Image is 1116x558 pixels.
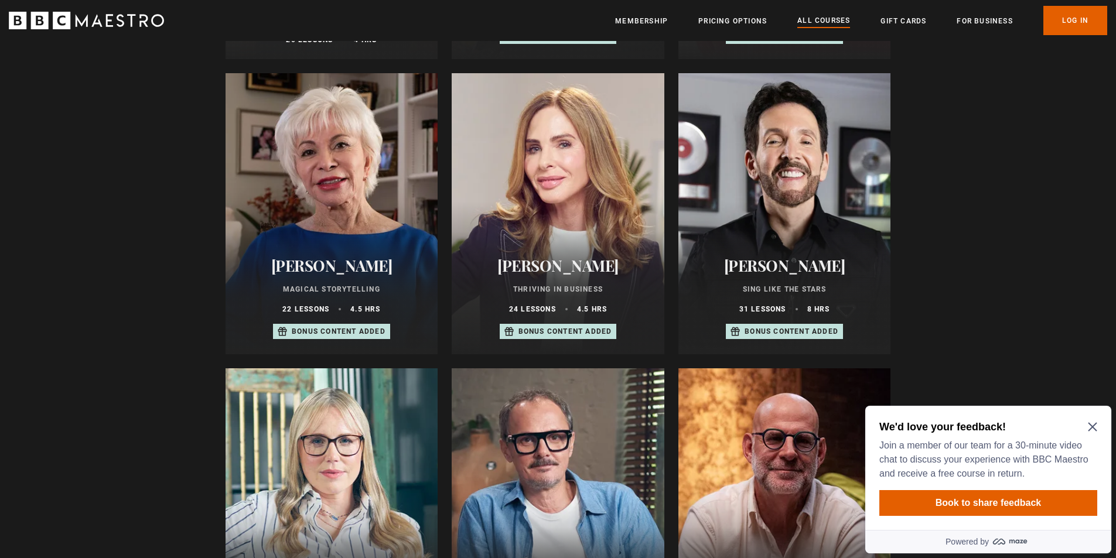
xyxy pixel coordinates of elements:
p: Join a member of our team for a 30-minute video chat to discuss your experience with BBC Maestro ... [19,37,232,80]
h2: We'd love your feedback! [19,19,232,33]
h2: [PERSON_NAME] [240,256,424,275]
button: Close Maze Prompt [227,21,237,30]
p: 8 hrs [807,304,830,314]
a: Gift Cards [880,15,926,27]
a: [PERSON_NAME] Magical Storytelling 22 lessons 4.5 hrs Bonus content added [226,73,438,354]
button: Book to share feedback [19,89,237,115]
a: For business [957,15,1012,27]
a: [PERSON_NAME] Thriving in Business 24 lessons 4.5 hrs Bonus content added [452,73,664,354]
p: Bonus content added [292,326,385,337]
p: Sing Like the Stars [692,284,877,295]
a: [PERSON_NAME] Sing Like the Stars 31 lessons 8 hrs Bonus content added [678,73,891,354]
a: Membership [615,15,668,27]
svg: BBC Maestro [9,12,164,29]
p: 31 lessons [739,304,786,314]
nav: Primary [615,6,1107,35]
p: Bonus content added [518,326,612,337]
p: 4.5 hrs [577,304,607,314]
p: Magical Storytelling [240,284,424,295]
h2: [PERSON_NAME] [692,256,877,275]
p: Thriving in Business [466,284,650,295]
div: Optional study invitation [5,5,251,152]
p: 24 lessons [509,304,556,314]
h2: [PERSON_NAME] [466,256,650,275]
a: Powered by maze [5,129,251,152]
p: 4.5 hrs [350,304,380,314]
p: Bonus content added [745,326,838,337]
a: All Courses [797,15,850,28]
a: Pricing Options [698,15,767,27]
a: Log In [1043,6,1107,35]
p: 22 lessons [282,304,329,314]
